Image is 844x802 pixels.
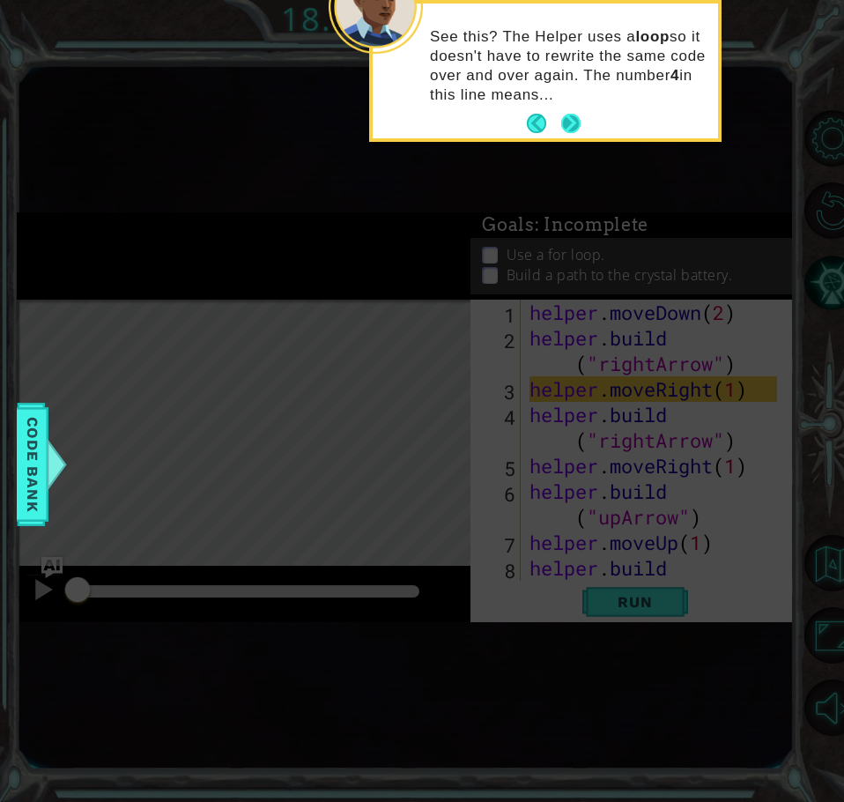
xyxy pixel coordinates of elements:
[635,28,670,45] strong: loop
[527,114,561,133] button: Back
[559,113,581,135] button: Next
[670,67,679,84] strong: 4
[430,27,706,105] p: See this? The Helper uses a so it doesn't have to rewrite the same code over and over again. The ...
[19,410,47,517] span: Code Bank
